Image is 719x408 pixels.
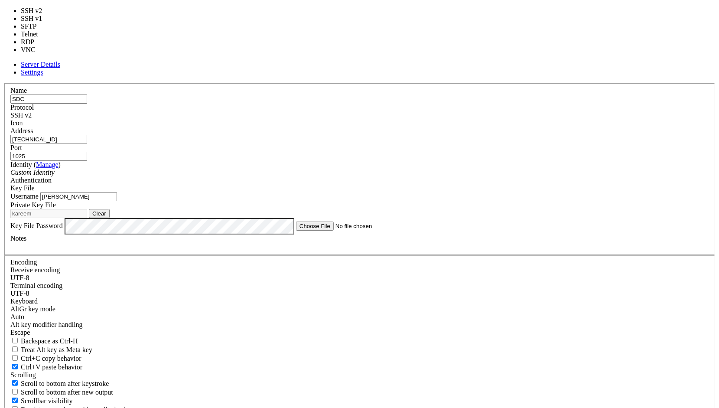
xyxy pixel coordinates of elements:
[10,371,36,379] label: Scrolling
[10,184,709,192] div: Key File
[21,15,52,23] li: SSH v1
[21,363,82,371] span: Ctrl+V paste behavior
[21,7,52,15] li: SSH v2
[21,30,52,38] li: Telnet
[10,161,61,168] label: Identity
[12,346,18,352] input: Treat Alt key as Meta key
[36,161,59,168] a: Manage
[21,337,78,345] span: Backspace as Ctrl-H
[3,11,7,18] div: (0, 1)
[21,38,52,46] li: RDP
[10,222,63,229] label: Key File Password
[10,144,22,151] label: Port
[34,161,61,168] span: ( )
[21,380,109,387] span: Scroll to bottom after keystroke
[10,397,73,405] label: The vertical scrollbar mode.
[10,258,37,266] label: Encoding
[21,46,52,54] li: VNC
[10,290,29,297] span: UTF-8
[10,111,32,119] span: SSH v2
[10,380,109,387] label: Whether to scroll to the bottom on any keystroke.
[10,297,38,305] label: Keyboard
[10,111,709,119] div: SSH v2
[21,355,81,362] span: Ctrl+C copy behavior
[12,364,18,369] input: Ctrl+V paste behavior
[10,337,78,345] label: If true, the backspace should send BS ('\x08', aka ^H). Otherwise the backspace key should send '...
[10,388,113,396] label: Scroll to bottom after new output.
[10,135,87,144] input: Host Name or IP
[10,152,87,161] input: Port Number
[89,209,110,218] button: Clear
[10,329,30,336] span: Escape
[10,290,709,297] div: UTF-8
[10,313,24,320] span: Auto
[10,266,60,274] label: Set the expected encoding for data received from the host. If the encodings do not match, visual ...
[21,23,52,30] li: SFTP
[10,329,709,336] div: Escape
[10,169,709,176] div: Custom Identity
[10,235,26,242] label: Notes
[10,355,81,362] label: Ctrl-C copies if true, send ^C to host if false. Ctrl-Shift-C sends ^C to host if true, copies if...
[10,305,55,313] label: Set the expected encoding for data received from the host. If the encodings do not match, visual ...
[10,274,29,281] span: UTF-8
[10,321,83,328] label: Controls how the Alt key is handled. Escape: Send an ESC prefix. 8-Bit: Add 128 to the typed char...
[3,3,606,11] x-row: Connection timed out
[10,184,35,192] span: Key File
[10,363,82,371] label: Ctrl+V pastes if true, sends ^V to host if false. Ctrl+Shift+V sends ^V to host if true, pastes i...
[12,398,18,403] input: Scrollbar visibility
[10,282,62,289] label: The default terminal encoding. ISO-2022 enables character map translations (like graphics maps). ...
[10,313,709,321] div: Auto
[10,87,27,94] label: Name
[21,346,92,353] span: Treat Alt key as Meta key
[21,69,43,76] a: Settings
[10,346,92,353] label: Whether the Alt key acts as a Meta key or as a distinct Alt key.
[12,355,18,361] input: Ctrl+C copy behavior
[10,201,56,209] label: Private Key File
[10,104,34,111] label: Protocol
[10,127,33,134] label: Address
[10,119,23,127] label: Icon
[40,192,117,201] input: Login Username
[12,389,18,395] input: Scroll to bottom after new output
[21,388,113,396] span: Scroll to bottom after new output
[10,169,55,176] i: Custom Identity
[21,397,73,405] span: Scrollbar visibility
[12,380,18,386] input: Scroll to bottom after keystroke
[12,338,18,343] input: Backspace as Ctrl-H
[10,274,709,282] div: UTF-8
[10,176,52,184] label: Authentication
[10,95,87,104] input: Server Name
[10,193,39,200] label: Username
[21,61,60,68] a: Server Details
